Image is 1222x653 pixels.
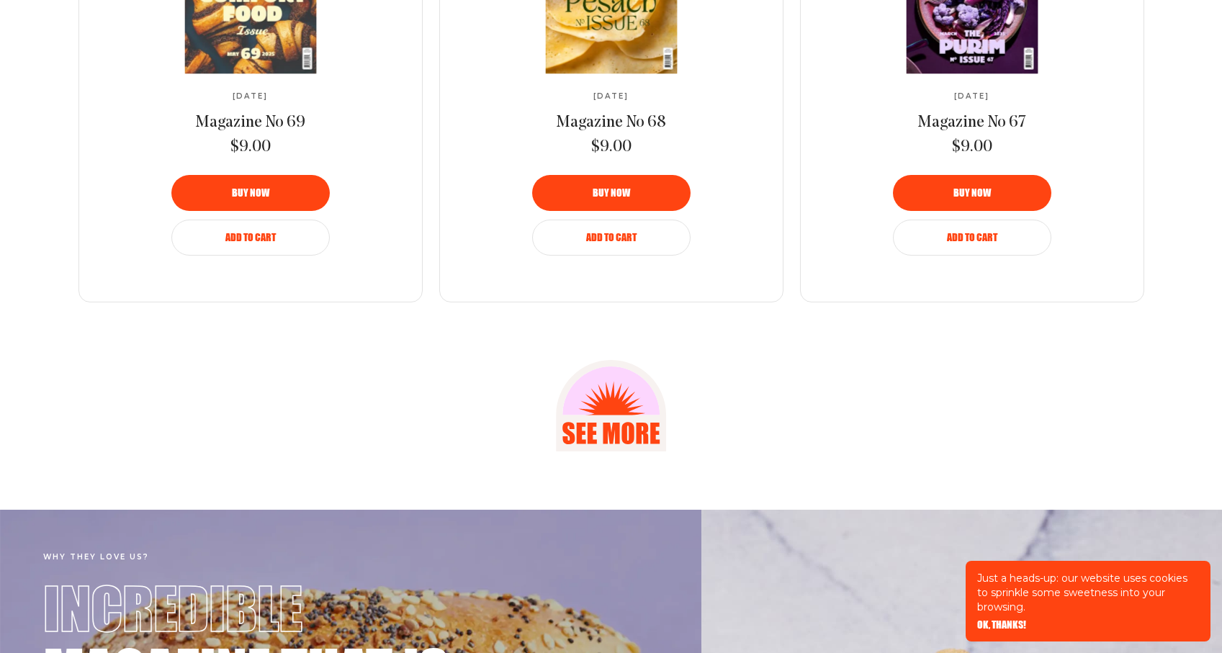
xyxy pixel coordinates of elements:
span: Magazine No 69 [195,114,305,131]
span: $9.00 [952,137,992,158]
span: [DATE] [954,92,989,101]
span: Add to Cart [586,233,637,243]
p: Just a heads-up: our website uses cookies to sprinkle some sweetness into your browsing. [977,571,1199,614]
span: Magazine No 68 [556,114,666,131]
a: Magazine No 68 [556,112,666,134]
button: OK, THANKS! [977,620,1026,630]
span: Buy now [232,188,269,198]
span: $9.00 [230,137,271,158]
button: Buy now [532,175,691,211]
a: Magazine No 67 [917,112,1026,134]
span: Magazine No 67 [917,114,1026,131]
span: Add to Cart [947,233,997,243]
button: Add to Cart [532,220,691,256]
button: Add to Cart [893,220,1051,256]
span: Buy now [593,188,630,198]
h4: Why they love us? [43,553,658,562]
button: Add to Cart [171,220,330,256]
a: Magazine No 69 [195,112,305,134]
span: Incredible [43,579,313,636]
span: [DATE] [233,92,268,101]
button: Buy now [171,175,330,211]
span: [DATE] [593,92,629,101]
span: $9.00 [591,137,632,158]
button: Buy now [893,175,1051,211]
span: Buy now [953,188,991,198]
span: Add to Cart [225,233,276,243]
